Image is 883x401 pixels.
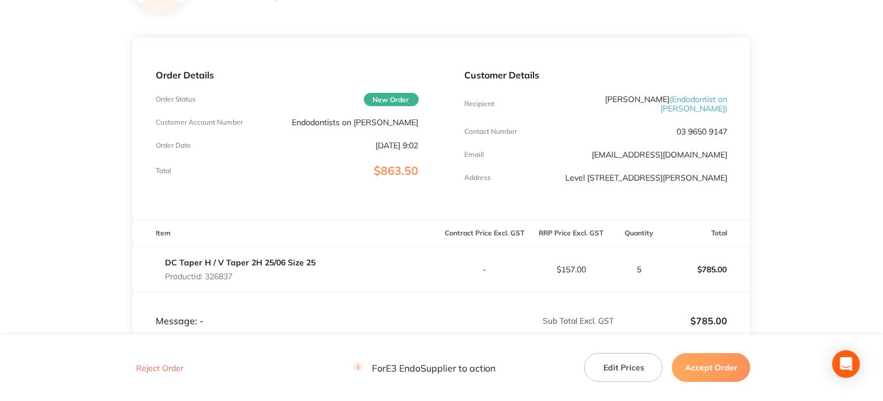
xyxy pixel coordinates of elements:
span: ( Endodontist on [PERSON_NAME] ) [660,94,727,114]
p: [DATE] 9:02 [376,141,419,150]
p: Address [465,174,491,182]
button: Accept Order [672,353,750,382]
p: $157.00 [529,265,614,274]
p: Recipient [465,100,495,108]
p: Level [STREET_ADDRESS][PERSON_NAME] [565,173,727,182]
p: Order Details [156,70,419,80]
p: Customer Account Number [156,118,243,126]
div: Open Intercom Messenger [832,350,860,378]
th: Contract Price Excl. GST [442,220,528,247]
p: - [442,265,528,274]
p: 03 9650 9147 [677,127,727,136]
p: Endodontists on [PERSON_NAME] [292,118,419,127]
a: [EMAIL_ADDRESS][DOMAIN_NAME] [592,149,727,160]
button: Edit Prices [584,353,663,382]
button: Reject Order [133,363,187,373]
p: $785.00 [664,256,750,283]
p: For E3 Endo Supplier to action [354,362,496,373]
th: RRP Price Excl. GST [528,220,615,247]
p: Product Id: 326837 [165,272,315,281]
a: DC Taper H / V Taper 2H 25/06 Size 25 [165,257,315,268]
p: Customer Details [465,70,728,80]
span: New Order [364,93,419,106]
p: Contact Number [465,128,517,136]
p: $785.00 [615,316,728,326]
p: Order Date [156,141,191,149]
p: Total [156,167,171,175]
p: Emaill [465,151,484,159]
th: Total [664,220,750,247]
span: $863.50 [374,163,419,178]
p: 5 [615,265,664,274]
p: [PERSON_NAME] [552,95,727,113]
td: Message: - [133,293,442,327]
p: Sub Total Excl. GST [442,316,614,325]
th: Item [133,220,442,247]
th: Quantity [615,220,664,247]
p: Order Status [156,95,196,103]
